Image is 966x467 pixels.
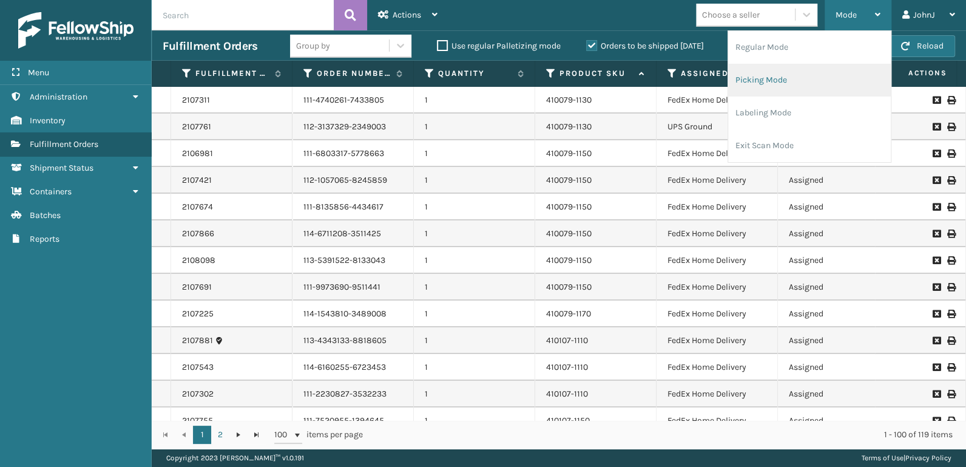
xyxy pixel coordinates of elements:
td: FedEx Home Delivery [657,220,778,247]
a: 2107543 [182,361,214,373]
a: 2107311 [182,94,210,106]
td: FedEx Home Delivery [657,301,778,327]
a: 410079-1170 [546,308,591,319]
i: Print Label [947,230,954,238]
a: 2107755 [182,415,213,427]
i: Print Label [947,149,954,158]
a: 2106981 [182,148,213,160]
span: Actions [393,10,421,20]
td: 113-4343133-8818605 [292,327,414,354]
a: 410107-1150 [546,415,590,426]
a: 2107881 [182,335,213,347]
div: Choose a seller [702,9,760,21]
td: Assigned [778,274,899,301]
td: FedEx Home Delivery [657,274,778,301]
a: 410079-1150 [546,202,592,212]
td: 111-4740261-7433805 [292,87,414,114]
td: 111-9973690-9511441 [292,274,414,301]
td: 1 [414,381,535,407]
span: Containers [30,186,72,197]
span: Mode [836,10,857,20]
label: Use regular Palletizing mode [437,41,561,51]
a: 410079-1150 [546,255,592,265]
a: 410079-1150 [546,148,592,159]
a: 2107761 [182,121,211,133]
td: 1 [414,327,535,354]
img: logo [18,12,133,49]
td: UPS Ground [657,114,778,140]
span: Menu [28,67,49,78]
td: 111-7520955-1394645 [292,407,414,434]
i: Request to Be Cancelled [933,96,940,104]
td: 1 [414,114,535,140]
i: Request to Be Cancelled [933,417,940,425]
label: Assigned Carrier Service [681,68,754,79]
i: Print Label [947,310,954,318]
a: 2107302 [182,388,214,400]
p: Copyright 2023 [PERSON_NAME]™ v 1.0.191 [166,449,304,467]
a: 410079-1150 [546,282,592,292]
td: 111-2230827-3532233 [292,381,414,407]
i: Print Label [947,283,954,291]
a: 2107225 [182,308,214,320]
span: Administration [30,92,87,102]
i: Request to Be Cancelled [933,203,940,211]
i: Request to Be Cancelled [933,149,940,158]
li: Labeling Mode [728,97,891,129]
a: 2107674 [182,201,213,213]
td: Assigned [778,194,899,220]
td: Assigned [778,407,899,434]
td: 1 [414,354,535,381]
td: FedEx Home Delivery [657,247,778,274]
div: Group by [296,39,330,52]
td: Assigned [778,327,899,354]
a: 2 [211,426,229,444]
span: Reports [30,234,59,244]
span: 100 [274,429,292,441]
a: 410079-1130 [546,121,592,132]
i: Request to Be Cancelled [933,283,940,291]
i: Request to Be Cancelled [933,363,940,372]
td: 1 [414,140,535,167]
span: Go to the next page [234,430,243,440]
td: 1 [414,194,535,220]
li: Picking Mode [728,64,891,97]
td: 1 [414,167,535,194]
i: Request to Be Cancelled [933,230,940,238]
a: 410107-1110 [546,362,588,372]
a: Go to the next page [229,426,248,444]
label: Quantity [438,68,512,79]
td: Assigned [778,301,899,327]
td: 114-1543810-3489008 [292,301,414,327]
i: Print Label [947,363,954,372]
td: Assigned [778,354,899,381]
td: 112-1057065-8245859 [292,167,414,194]
td: 1 [414,220,535,247]
span: Actions [870,63,954,83]
i: Print Label [947,390,954,398]
i: Print Label [947,203,954,211]
button: Reload [890,35,955,57]
i: Print Label [947,123,954,131]
td: FedEx Home Delivery [657,407,778,434]
td: FedEx Home Delivery [657,381,778,407]
td: 114-6160255-6723453 [292,354,414,381]
span: Fulfillment Orders [30,139,98,149]
i: Print Label [947,417,954,425]
a: Go to the last page [248,426,266,444]
a: Terms of Use [862,454,904,462]
td: Assigned [778,381,899,407]
td: 111-6803317-5778663 [292,140,414,167]
i: Request to Be Cancelled [933,390,940,398]
td: 1 [414,407,535,434]
i: Print Label [947,256,954,265]
li: Regular Mode [728,31,891,64]
a: 410107-1110 [546,389,588,399]
td: FedEx Home Delivery [657,87,778,114]
a: 410079-1150 [546,228,592,239]
i: Request to Be Cancelled [933,336,940,345]
i: Request to Be Cancelled [933,310,940,318]
td: FedEx Home Delivery [657,354,778,381]
span: Batches [30,210,61,220]
div: 1 - 100 of 119 items [380,429,953,441]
